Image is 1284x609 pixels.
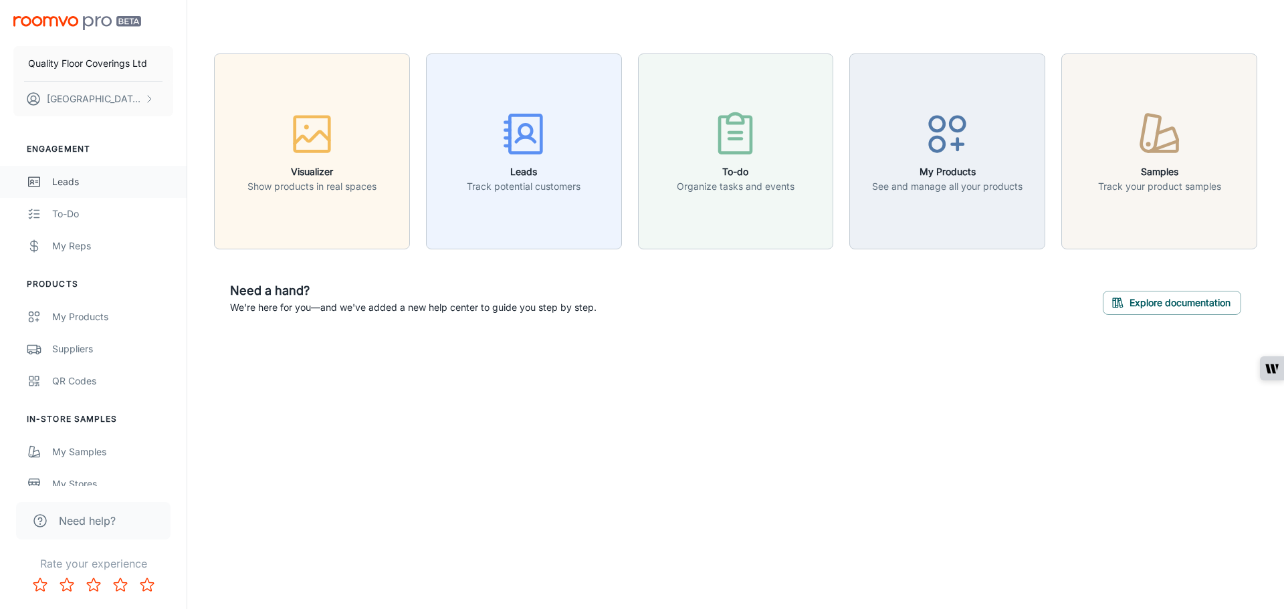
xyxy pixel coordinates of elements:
p: See and manage all your products [872,179,1023,194]
img: Roomvo PRO Beta [13,16,141,30]
button: To-doOrganize tasks and events [638,53,834,249]
div: Suppliers [52,342,173,356]
a: Explore documentation [1103,295,1241,308]
button: Quality Floor Coverings Ltd [13,46,173,81]
div: My Products [52,310,173,324]
button: My ProductsSee and manage all your products [849,53,1045,249]
h6: To-do [677,164,794,179]
p: Track your product samples [1098,179,1221,194]
h6: Samples [1098,164,1221,179]
button: [GEOGRAPHIC_DATA] Scarlett [13,82,173,116]
p: [GEOGRAPHIC_DATA] Scarlett [47,92,141,106]
h6: Leads [467,164,580,179]
p: Track potential customers [467,179,580,194]
div: My Reps [52,239,173,253]
a: LeadsTrack potential customers [426,144,622,157]
h6: Need a hand? [230,281,597,300]
a: My ProductsSee and manage all your products [849,144,1045,157]
a: SamplesTrack your product samples [1061,144,1257,157]
div: Leads [52,174,173,189]
a: To-doOrganize tasks and events [638,144,834,157]
button: VisualizerShow products in real spaces [214,53,410,249]
div: QR Codes [52,374,173,388]
div: To-do [52,207,173,221]
button: LeadsTrack potential customers [426,53,622,249]
h6: My Products [872,164,1023,179]
button: Explore documentation [1103,291,1241,315]
p: Quality Floor Coverings Ltd [28,56,147,71]
p: Organize tasks and events [677,179,794,194]
h6: Visualizer [247,164,377,179]
p: We're here for you—and we've added a new help center to guide you step by step. [230,300,597,315]
p: Show products in real spaces [247,179,377,194]
button: SamplesTrack your product samples [1061,53,1257,249]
